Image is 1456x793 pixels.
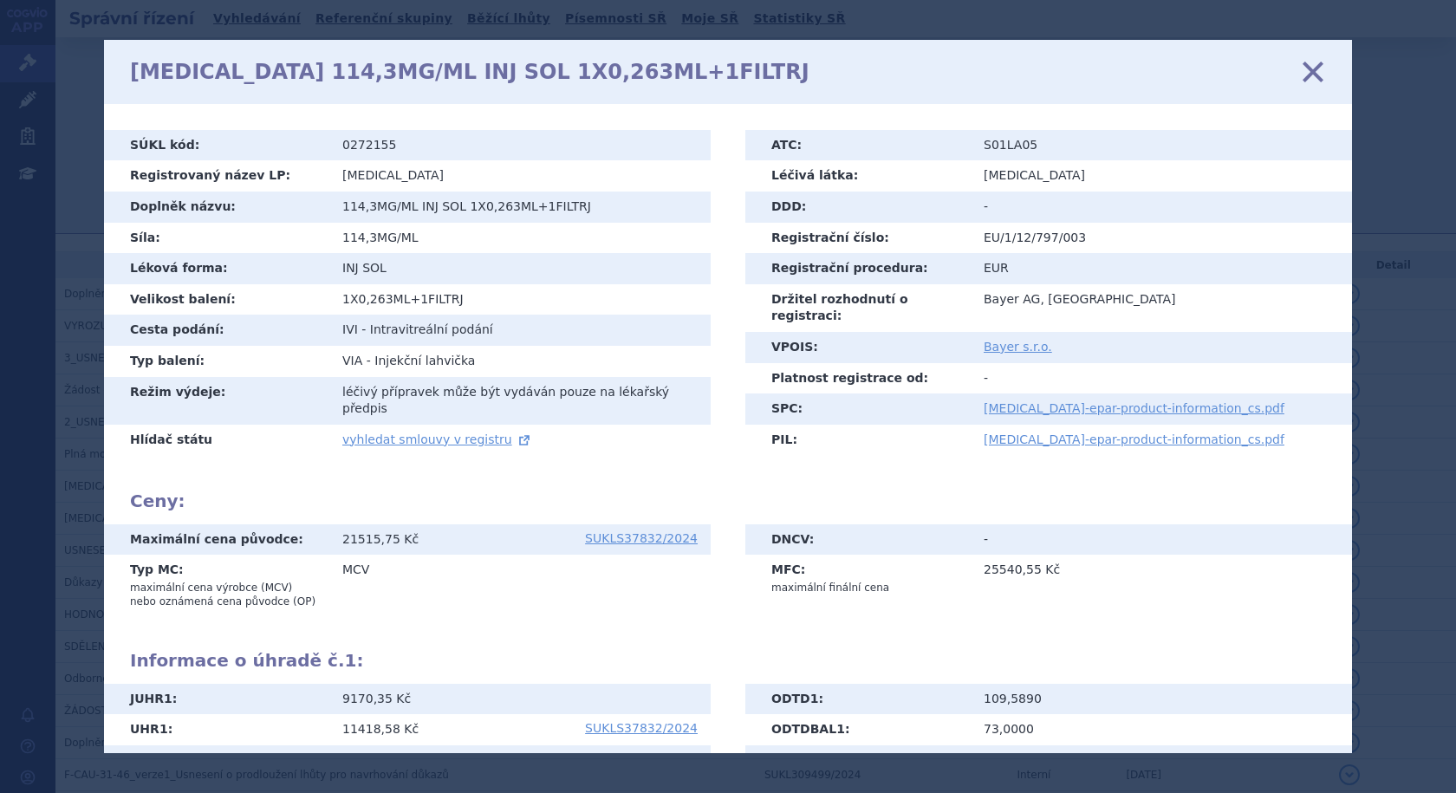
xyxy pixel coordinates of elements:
th: Síla: [104,223,329,254]
td: EU/1/12/797/003 [971,223,1352,254]
td: MCV [329,555,711,615]
a: vyhledat smlouvy v registru [342,432,533,446]
td: [MEDICAL_DATA] [329,160,711,192]
span: Injekční lahvička [374,354,475,367]
td: 1X0,263ML+1FILTRJ [329,284,711,315]
span: 1 [884,753,893,767]
td: - [971,745,1352,777]
th: Držitel rozhodnutí o registraci: [745,284,971,332]
span: 11418,58 Kč [342,722,419,736]
th: DNCV: [745,524,971,556]
td: 114,3MG/ML INJ SOL 1X0,263ML+1FILTRJ [329,192,711,223]
span: vyhledat smlouvy v registru [342,432,512,446]
td: EUR [971,253,1352,284]
th: ODTDBAL : [745,714,971,745]
a: Bayer s.r.o. [984,340,1052,354]
span: VIA [342,354,362,367]
td: - [971,192,1352,223]
th: SPC: [745,393,971,425]
a: SUKLS37832/2024 [585,532,698,544]
h1: [MEDICAL_DATA] 114,3MG/ML INJ SOL 1X0,263ML+1FILTRJ [130,60,809,85]
a: [MEDICAL_DATA]-epar-product-information_cs.pdf [984,432,1284,446]
th: Registrační číslo: [745,223,971,254]
td: 0272155 [329,130,711,161]
th: [PERSON_NAME] : [745,745,971,777]
td: 25540,55 Kč [971,555,1352,601]
td: 114,3MG/ML [329,223,711,254]
td: INJ SOL [329,253,711,284]
a: [MEDICAL_DATA]-epar-product-information_cs.pdf [984,401,1284,415]
th: UHR : [104,714,329,745]
span: 1 [836,722,845,736]
th: ODTD : [745,684,971,715]
h2: Informace o úhradě č. : [130,650,1326,671]
a: zavřít [1300,59,1326,85]
td: [MEDICAL_DATA] [971,160,1352,192]
th: Léková forma: [104,253,329,284]
th: Platnost registrace od: [745,363,971,394]
th: Režim výdeje: [104,377,329,425]
p: maximální cena výrobce (MCV) nebo oznámená cena původce (OP) [130,581,316,608]
th: EKV : [104,745,329,777]
th: JUHR : [104,684,329,715]
span: 1 [345,650,357,671]
td: Bayer AG, [GEOGRAPHIC_DATA] [971,284,1352,332]
th: DDD: [745,192,971,223]
span: 1 [810,692,819,705]
span: IVI [342,322,358,336]
p: maximální finální cena [771,581,958,595]
td: S01LA05 [971,130,1352,161]
th: Cesta podání: [104,315,329,346]
td: 73,0000 [971,714,1352,745]
span: - [361,322,366,336]
th: Registrovaný název LP: [104,160,329,192]
th: Doplněk názvu: [104,192,329,223]
td: - [971,363,1352,394]
th: Registrační procedura: [745,253,971,284]
span: 1 [159,722,168,736]
a: SUKLS37832/2024 [585,722,698,734]
th: ATC: [745,130,971,161]
a: SUKLS37832/2024 [585,753,698,765]
td: léčivý přípravek může být vydáván pouze na lékařský předpis [329,377,711,425]
td: - [971,524,1352,556]
th: Typ balení: [104,346,329,377]
span: Intravitreální podání [370,322,493,336]
h2: Ceny: [130,491,1326,511]
span: - [367,354,371,367]
span: 1 [164,692,172,705]
th: Léčivá látka: [745,160,971,192]
th: VPOIS: [745,332,971,363]
span: 125,6212 Kč [342,753,419,767]
th: Velikost balení: [104,284,329,315]
td: 109,5890 [971,684,1352,715]
th: MFC: [745,555,971,601]
th: SÚKL kód: [104,130,329,161]
td: 9170,35 Kč [329,684,711,715]
span: 1 [157,753,166,767]
th: PIL: [745,425,971,456]
span: 21515,75 Kč [342,532,419,546]
th: Typ MC: [104,555,329,615]
th: Hlídač státu [104,425,329,456]
th: Maximální cena původce: [104,524,329,556]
